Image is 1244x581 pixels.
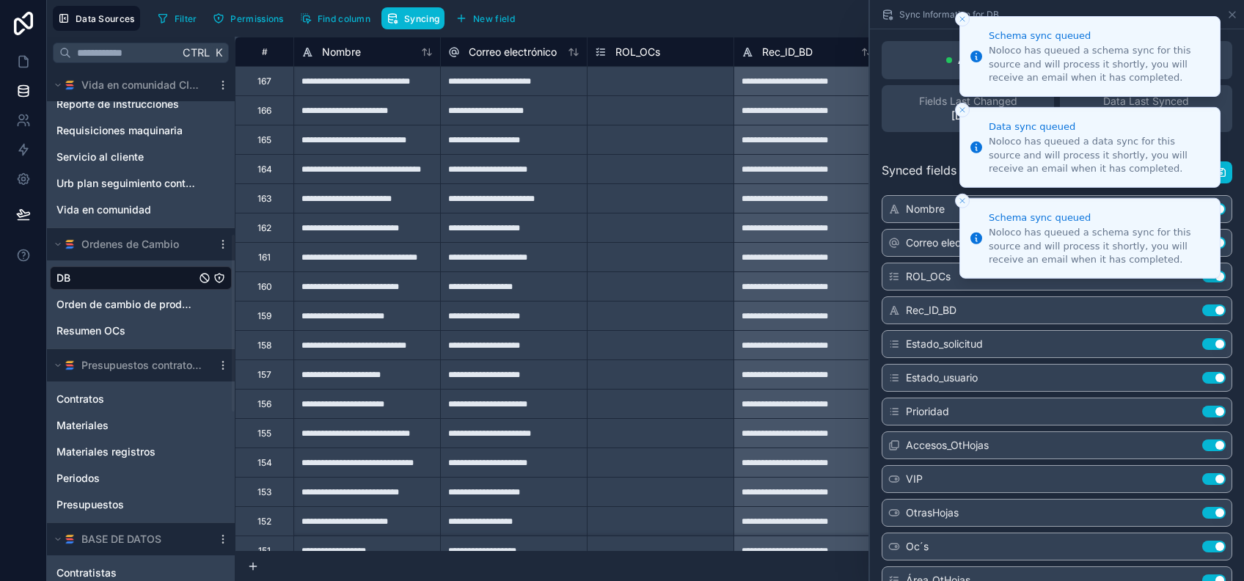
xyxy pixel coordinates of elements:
[473,13,515,24] span: New field
[50,355,211,376] button: SmartSuite logoPresupuestos contratos y materiales
[56,123,183,138] span: Requisiciones maquinaria
[906,404,949,419] span: Prioridad
[208,7,288,29] button: Permissions
[50,467,232,490] div: Periodos
[50,529,211,549] button: SmartSuite logoBASE DE DATOS
[56,418,109,433] span: Materiales
[955,12,970,26] button: Close toast
[56,471,100,486] span: Periodos
[906,337,983,351] span: Estado_solicitud
[208,7,294,29] a: Permissions
[50,145,232,169] div: Servicio al cliente
[989,135,1208,175] div: Noloco has queued a data sync for this source and will process it shortly, you will receive an em...
[50,266,232,290] div: DB
[989,44,1208,84] div: Noloco has queued a schema sync for this source and will process it shortly, you will receive an ...
[257,310,271,322] div: 159
[56,497,124,512] span: Presupuestos
[989,29,1208,43] div: Schema sync queued
[50,493,232,516] div: Presupuestos
[56,392,196,406] a: Contratos
[50,172,232,195] div: Urb plan seguimiento contratos 2024
[762,45,813,59] span: Rec_ID_BD
[56,471,196,486] a: Periodos
[56,150,144,164] span: Servicio al cliente
[213,48,224,58] span: K
[257,369,271,381] div: 157
[257,457,272,469] div: 154
[56,497,196,512] a: Presupuestos
[257,486,271,498] div: 153
[56,445,155,459] span: Materiales registros
[64,533,76,545] img: SmartSuite logo
[56,271,70,285] span: DB
[76,13,135,24] span: Data Sources
[989,211,1208,225] div: Schema sync queued
[906,370,978,385] span: Estado_usuario
[81,78,205,92] span: Vida en comunidad CISAC
[50,234,211,255] button: SmartSuite logoOrdenes de Cambio
[257,105,271,117] div: 166
[50,319,232,343] div: Resumen OCs
[56,97,179,112] span: Reporte de instrucciones
[56,324,125,338] span: Resumen OCs
[50,414,232,437] div: Materiales
[882,161,956,183] span: Synced fields
[295,7,376,29] button: Find column
[257,398,271,410] div: 156
[152,7,202,29] button: Filter
[257,340,271,351] div: 158
[81,532,161,547] span: BASE DE DATOS
[50,198,232,222] div: Vida en comunidad
[56,566,196,580] a: Contratistas
[50,119,232,142] div: Requisiciones maquinaria
[56,566,117,580] span: Contratistas
[906,472,923,486] span: VIP
[56,97,196,112] a: Reporte de instrucciones
[56,392,104,406] span: Contratos
[257,428,271,439] div: 155
[322,45,361,59] span: Nombre
[56,202,151,217] span: Vida en comunidad
[906,539,929,554] span: Oc´s
[381,7,450,29] a: Syncing
[175,13,197,24] span: Filter
[906,202,945,216] span: Nombre
[906,303,956,318] span: Rec_ID_BD
[257,281,272,293] div: 160
[257,193,271,205] div: 163
[381,7,444,29] button: Syncing
[899,9,999,21] span: Sync Information for DB
[50,293,232,316] div: Orden de cambio de producción
[906,269,951,284] span: ROL_OCs
[955,194,970,208] button: Close toast
[906,505,959,520] span: OtrasHojas
[906,235,994,250] span: Correo electrónico
[258,545,271,557] div: 151
[257,164,272,175] div: 164
[56,418,196,433] a: Materiales
[469,45,557,59] span: Correo electrónico
[81,237,179,252] span: Ordenes de Cambio
[64,238,76,250] img: SmartSuite logo
[64,359,76,371] img: SmartSuite logo
[50,440,232,464] div: Materiales registros
[56,123,196,138] a: Requisiciones maquinaria
[53,6,140,31] button: Data Sources
[56,324,196,338] a: Resumen OCs
[615,45,660,59] span: ROL_OCs
[246,46,282,57] div: #
[951,109,984,123] p: [DATE]
[56,176,196,191] a: Urb plan seguimiento contratos 2024
[56,150,196,164] a: Servicio al cliente
[258,252,271,263] div: 161
[56,271,196,285] a: DB
[257,134,271,146] div: 165
[56,445,196,459] a: Materiales registros
[257,76,271,87] div: 167
[230,13,283,24] span: Permissions
[81,358,205,373] span: Presupuestos contratos y materiales
[50,75,211,95] button: SmartSuite logoVida en comunidad CISAC
[56,297,196,312] a: Orden de cambio de producción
